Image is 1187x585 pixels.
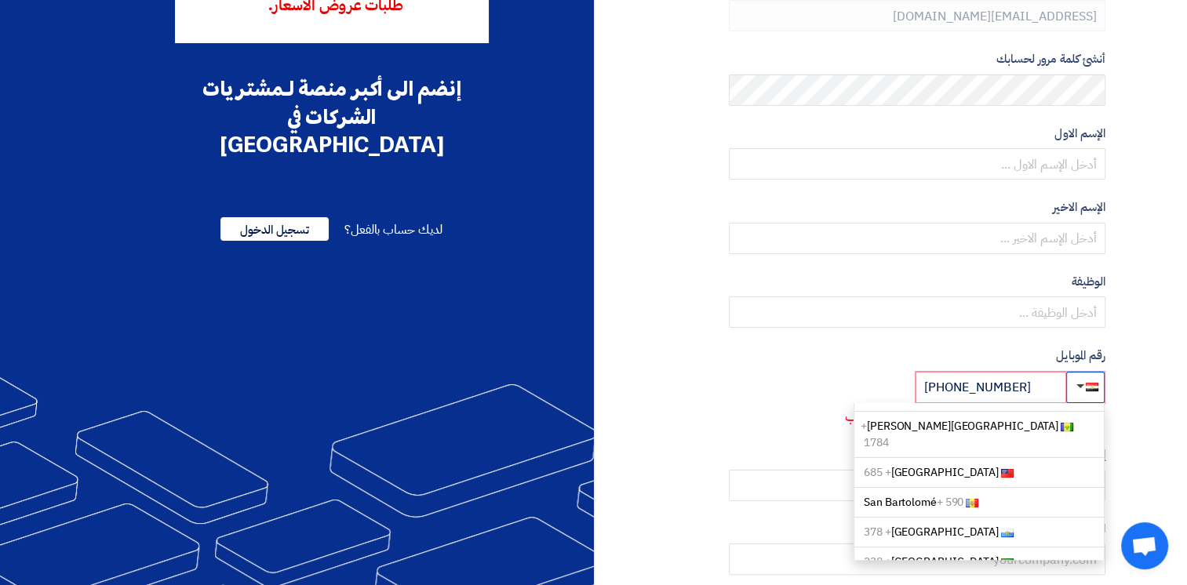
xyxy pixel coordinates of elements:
[729,50,1105,68] label: أنشئ كلمة مرور لحسابك
[937,494,964,511] span: + 590
[729,223,1105,254] input: أدخل الإسم الاخير ...
[864,494,963,511] span: San Bartolomé
[729,445,1105,463] label: إسم الشركة
[864,524,999,540] span: [GEOGRAPHIC_DATA]
[729,273,1105,291] label: الوظيفة
[220,217,329,241] span: تسجيل الدخول
[175,74,489,159] div: إنضم الى أكبر منصة لـمشتريات الشركات في [GEOGRAPHIC_DATA]
[854,547,1105,577] a: [GEOGRAPHIC_DATA]+ 239
[854,458,1105,488] a: [GEOGRAPHIC_DATA]+ 685
[729,347,1105,365] label: رقم الموبايل
[854,412,1105,458] a: [GEOGRAPHIC_DATA][PERSON_NAME]+ 1784
[729,125,1105,143] label: الإسم الاول
[864,554,999,570] span: [GEOGRAPHIC_DATA]
[729,520,1105,538] label: الموقع الإلكتروني للشركة
[864,554,891,570] span: + 239
[1121,522,1168,569] a: Open chat
[854,518,1105,547] a: [GEOGRAPHIC_DATA]+ 378
[864,464,891,481] span: + 685
[861,418,1058,451] span: [GEOGRAPHIC_DATA][PERSON_NAME]
[864,464,999,481] span: [GEOGRAPHIC_DATA]
[220,220,329,239] a: تسجيل الدخول
[730,407,1105,427] p: رقم موبايل غير صحيح ، من فضلك راجع الرقم المكتوب
[861,418,889,451] span: + 1784
[729,148,1105,180] input: أدخل الإسم الاول ...
[344,220,442,239] span: لديك حساب بالفعل؟
[729,198,1105,216] label: الإسم الاخير
[729,296,1105,328] input: أدخل الوظيفة ...
[864,524,891,540] span: + 378
[854,488,1105,518] a: San Bartolomé+ 590
[916,372,1066,403] input: أدخل رقم الموبايل ...
[729,470,1105,501] input: أدخل إسم الشركة ...
[729,543,1105,575] input: yourcompany.com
